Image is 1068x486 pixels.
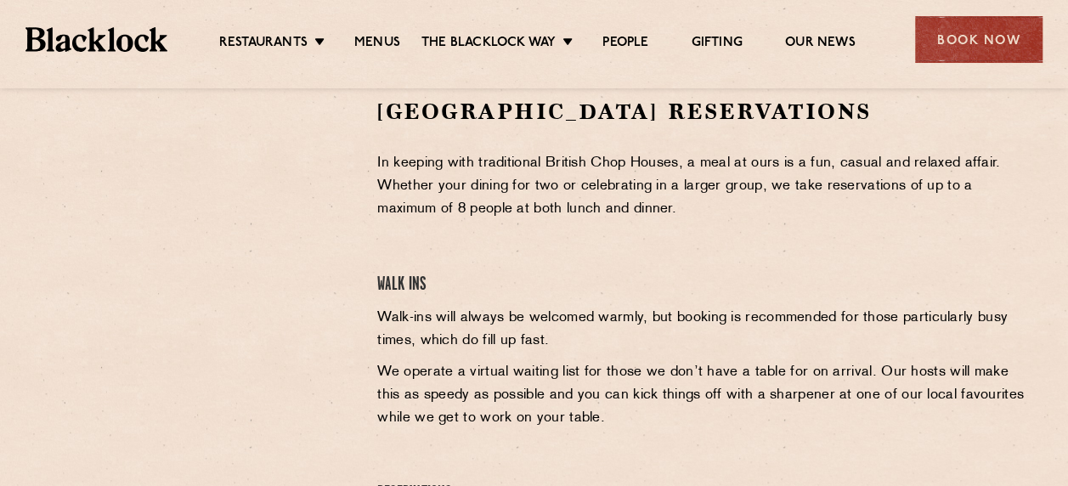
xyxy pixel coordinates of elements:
p: Walk-ins will always be welcomed warmly, but booking is recommended for those particularly busy t... [377,307,1029,353]
a: Gifting [691,35,742,54]
div: Book Now [915,16,1043,63]
a: Menus [354,35,400,54]
a: The Blacklock Way [421,35,556,54]
img: BL_Textured_Logo-footer-cropped.svg [25,27,167,51]
h2: [GEOGRAPHIC_DATA] Reservations [377,97,1029,127]
a: People [602,35,648,54]
a: Restaurants [219,35,308,54]
iframe: OpenTable make booking widget [100,97,291,353]
p: We operate a virtual waiting list for those we don’t have a table for on arrival. Our hosts will ... [377,361,1029,430]
h4: Walk Ins [377,274,1029,297]
a: Our News [785,35,856,54]
p: In keeping with traditional British Chop Houses, a meal at ours is a fun, casual and relaxed affa... [377,152,1029,221]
